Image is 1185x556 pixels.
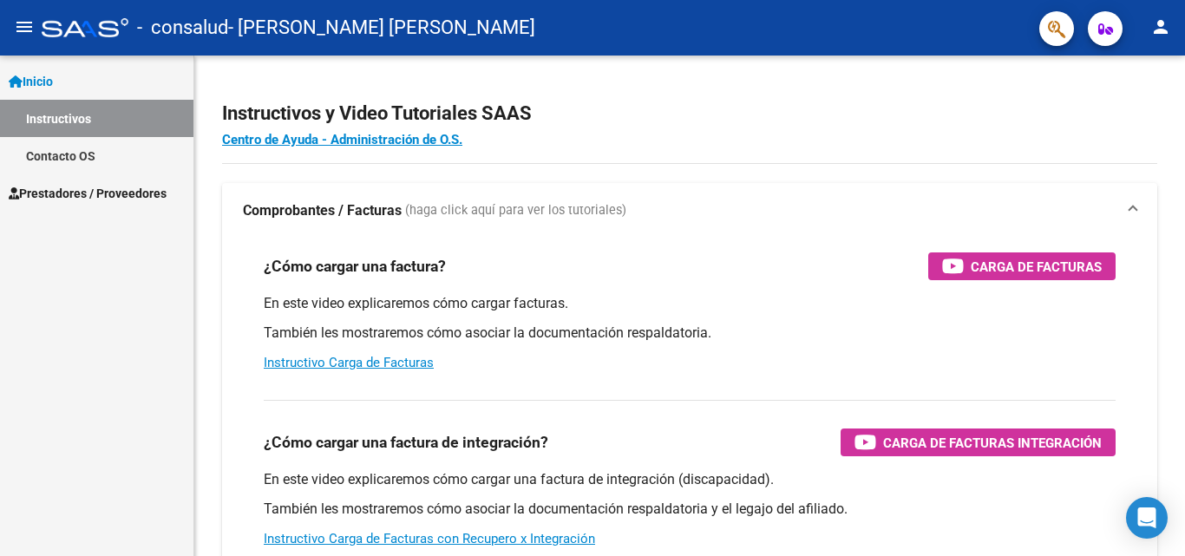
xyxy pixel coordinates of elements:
[971,256,1102,278] span: Carga de Facturas
[14,16,35,37] mat-icon: menu
[9,72,53,91] span: Inicio
[264,294,1116,313] p: En este video explicaremos cómo cargar facturas.
[222,97,1157,130] h2: Instructivos y Video Tutoriales SAAS
[264,470,1116,489] p: En este video explicaremos cómo cargar una factura de integración (discapacidad).
[264,324,1116,343] p: También les mostraremos cómo asociar la documentación respaldatoria.
[264,531,595,546] a: Instructivo Carga de Facturas con Recupero x Integración
[243,201,402,220] strong: Comprobantes / Facturas
[928,252,1116,280] button: Carga de Facturas
[264,355,434,370] a: Instructivo Carga de Facturas
[264,254,446,278] h3: ¿Cómo cargar una factura?
[9,184,167,203] span: Prestadores / Proveedores
[222,183,1157,239] mat-expansion-panel-header: Comprobantes / Facturas (haga click aquí para ver los tutoriales)
[883,432,1102,454] span: Carga de Facturas Integración
[264,430,548,455] h3: ¿Cómo cargar una factura de integración?
[405,201,626,220] span: (haga click aquí para ver los tutoriales)
[1150,16,1171,37] mat-icon: person
[228,9,535,47] span: - [PERSON_NAME] [PERSON_NAME]
[222,132,462,147] a: Centro de Ayuda - Administración de O.S.
[841,428,1116,456] button: Carga de Facturas Integración
[137,9,228,47] span: - consalud
[1126,497,1168,539] div: Open Intercom Messenger
[264,500,1116,519] p: También les mostraremos cómo asociar la documentación respaldatoria y el legajo del afiliado.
